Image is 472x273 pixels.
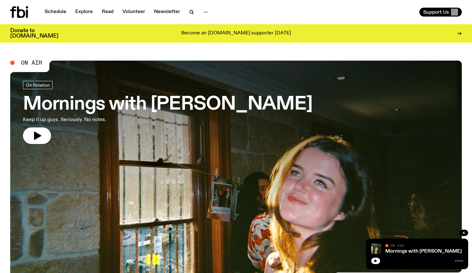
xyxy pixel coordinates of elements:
a: Read [98,8,117,17]
h3: Donate to [DOMAIN_NAME] [10,28,58,39]
h3: Mornings with [PERSON_NAME] [23,96,313,113]
p: Keep it up guys. Seriously. No notes. [23,116,186,124]
span: Support Us [423,9,449,15]
p: Become an [DOMAIN_NAME] supporter [DATE] [181,31,291,36]
a: Newsletter [150,8,184,17]
a: Schedule [41,8,70,17]
a: Mornings with [PERSON_NAME] [385,249,462,254]
a: Volunteer [119,8,149,17]
span: On Rotation [26,83,50,87]
span: On Air [390,243,404,248]
span: On Air [21,60,42,66]
img: Freya smiles coyly as she poses for the image. [371,244,381,254]
a: On Rotation [23,81,53,89]
button: Support Us [419,8,462,17]
a: Mornings with [PERSON_NAME]Keep it up guys. Seriously. No notes. [23,81,313,144]
a: Explore [71,8,97,17]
